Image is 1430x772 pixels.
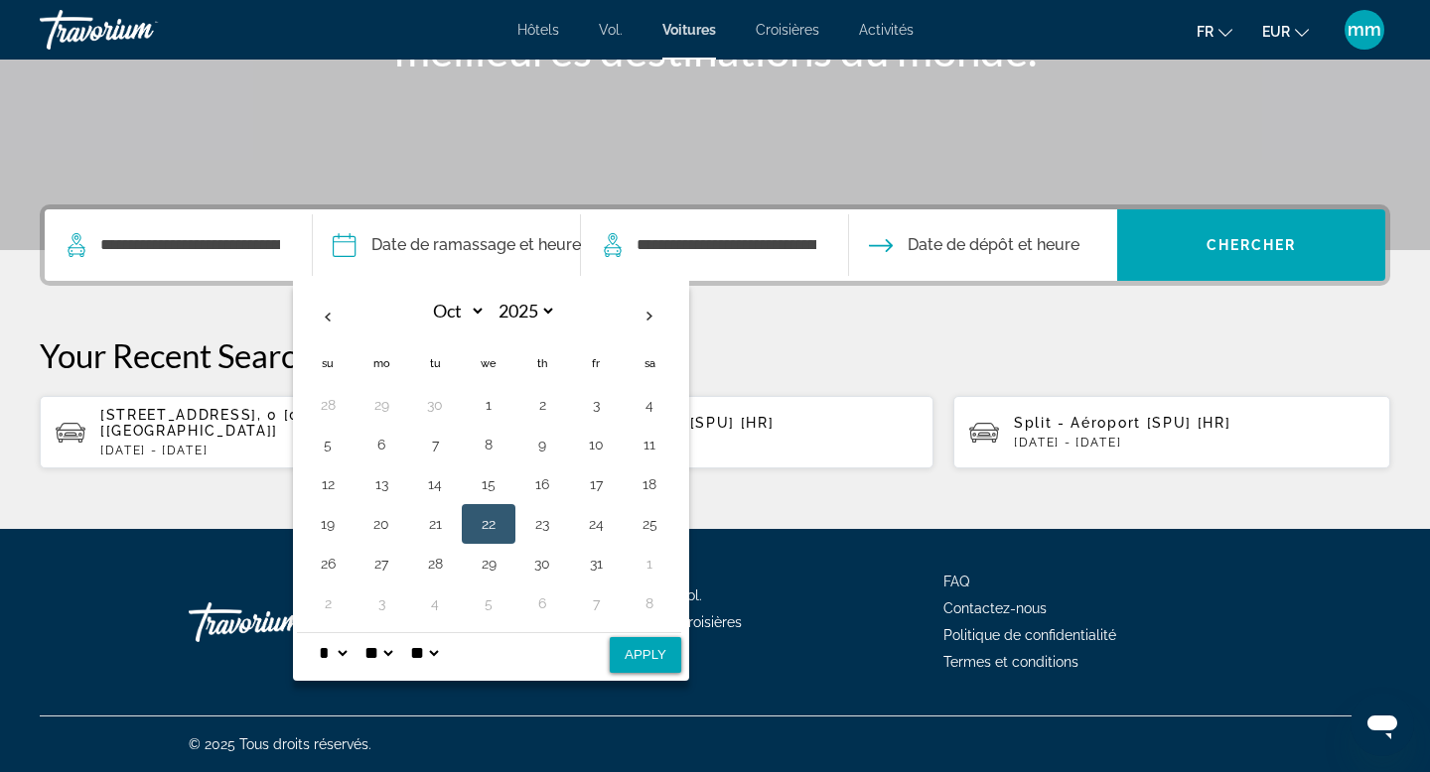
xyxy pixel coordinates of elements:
[473,550,504,578] button: Day 29
[634,470,665,498] button: Day 18
[100,444,461,457] p: [DATE] - [DATE]
[1348,19,1381,40] font: mm
[45,209,1385,281] div: Search widget
[333,209,581,281] button: Pickup date
[526,470,558,498] button: Day 16
[473,470,504,498] button: Day 15
[526,510,558,538] button: Day 23
[473,391,504,419] button: Day 1
[557,436,918,450] p: [DATE] - [DATE]
[580,391,612,419] button: Day 3
[526,589,558,617] button: Day 6
[634,431,665,458] button: Day 11
[312,470,344,498] button: Day 12
[419,391,451,419] button: Day 30
[312,510,344,538] button: Day 19
[1117,209,1385,281] button: Chercher
[473,431,504,458] button: Day 8
[634,510,665,538] button: Day 25
[526,550,558,578] button: Day 30
[40,4,238,56] a: Travorium
[419,470,451,498] button: Day 14
[634,589,665,617] button: Day 8
[365,550,397,578] button: Day 27
[908,231,1079,259] span: Date de dépôt et heure
[943,627,1116,643] a: Politique de confidentialité
[365,470,397,498] button: Day 13
[419,550,451,578] button: Day 28
[40,335,1390,375] p: Your Recent Searches
[678,587,702,603] a: Vol.
[189,736,371,752] font: © 2025 Tous droits réservés.
[580,589,612,617] button: Day 7
[953,395,1390,469] button: Split - Aéroport [SPU] [HR][DATE] - [DATE]
[406,633,442,673] select: Select AM/PM
[580,470,612,498] button: Day 17
[40,395,477,469] button: [STREET_ADDRESS], 0 [0] [[GEOGRAPHIC_DATA]][DATE] - [DATE]
[1339,9,1390,51] button: Menu utilisateur
[634,550,665,578] button: Day 1
[859,22,914,38] a: Activités
[1207,237,1297,253] span: Chercher
[360,633,396,673] select: Select minute
[1197,24,1214,40] font: fr
[634,391,665,419] button: Day 4
[365,391,397,419] button: Day 29
[315,633,351,673] select: Select hour
[1197,17,1232,46] button: Changer de langue
[492,294,556,328] select: Select year
[869,209,1079,281] button: Drop-off date
[1262,24,1290,40] font: EUR
[1351,693,1414,756] iframe: Bouton de lancement de la fenêtre de messagerie
[580,550,612,578] button: Day 31
[473,510,504,538] button: Day 22
[1262,17,1309,46] button: Changer de devise
[678,614,742,630] a: Croisières
[497,395,933,469] button: Split - Aéroport [SPU] [HR][DATE] - [DATE]
[421,294,486,328] select: Select month
[365,589,397,617] button: Day 3
[526,431,558,458] button: Day 9
[473,589,504,617] button: Day 5
[312,391,344,419] button: Day 28
[312,550,344,578] button: Day 26
[365,431,397,458] button: Day 6
[365,510,397,538] button: Day 20
[943,654,1078,670] a: Termes et conditions
[419,510,451,538] button: Day 21
[189,592,387,652] a: Travorium
[517,22,559,38] a: Hôtels
[943,600,1047,616] a: Contactez-nous
[580,431,612,458] button: Day 10
[1014,415,1230,431] span: Split - Aéroport [SPU] [HR]
[312,431,344,458] button: Day 5
[756,22,819,38] a: Croisières
[419,431,451,458] button: Day 7
[100,407,306,439] span: [STREET_ADDRESS], 0 [0] [[GEOGRAPHIC_DATA]]
[419,589,451,617] button: Day 4
[662,22,716,38] a: Voitures
[526,391,558,419] button: Day 2
[943,574,969,589] a: FAQ
[580,510,612,538] button: Day 24
[1014,436,1374,450] p: [DATE] - [DATE]
[312,589,344,617] button: Day 2
[610,637,681,673] button: Apply
[623,294,676,339] button: Next month
[301,294,355,339] button: Previous month
[599,22,623,38] a: Vol.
